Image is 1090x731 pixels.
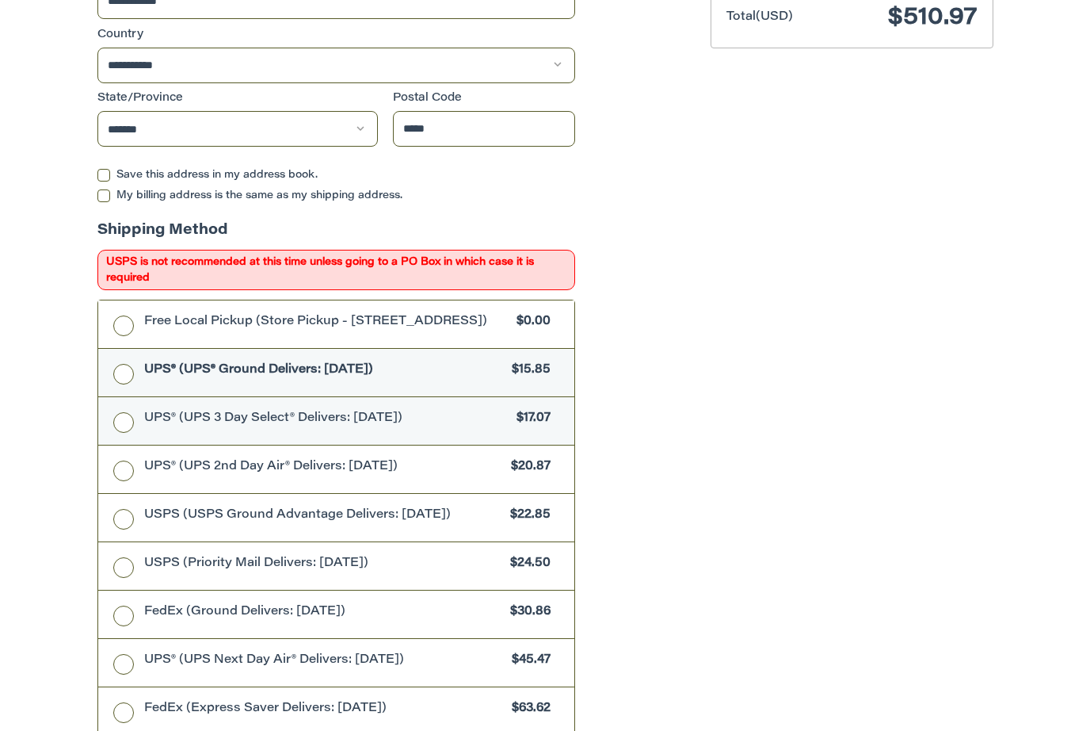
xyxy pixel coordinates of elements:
label: Save this address in my address book. [97,169,575,182]
span: UPS® (UPS Next Day Air® Delivers: [DATE]) [144,652,505,670]
span: UPS® (UPS 2nd Day Air® Delivers: [DATE]) [144,458,504,476]
span: $30.86 [503,603,551,622]
span: USPS (Priority Mail Delivers: [DATE]) [144,555,503,573]
span: USPS (USPS Ground Advantage Delivers: [DATE]) [144,507,503,525]
span: FedEx (Ground Delivers: [DATE]) [144,603,503,622]
span: UPS® (UPS 3 Day Select® Delivers: [DATE]) [144,410,509,428]
label: Country [97,27,575,44]
span: Free Local Pickup (Store Pickup - [STREET_ADDRESS]) [144,313,509,331]
span: Total (USD) [726,11,793,23]
label: State/Province [97,90,378,107]
span: $510.97 [888,6,977,30]
label: Postal Code [393,90,575,107]
span: $20.87 [504,458,551,476]
span: $22.85 [503,507,551,525]
legend: Shipping Method [97,220,228,250]
label: My billing address is the same as my shipping address. [97,189,575,202]
span: FedEx (Express Saver Delivers: [DATE]) [144,700,505,718]
span: $24.50 [503,555,551,573]
span: $0.00 [509,313,551,331]
span: $15.85 [505,362,551,380]
span: $63.62 [505,700,551,718]
span: USPS is not recommended at this time unless going to a PO Box in which case it is required [97,250,575,290]
span: UPS® (UPS® Ground Delivers: [DATE]) [144,362,505,380]
span: $17.07 [509,410,551,428]
span: $45.47 [505,652,551,670]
